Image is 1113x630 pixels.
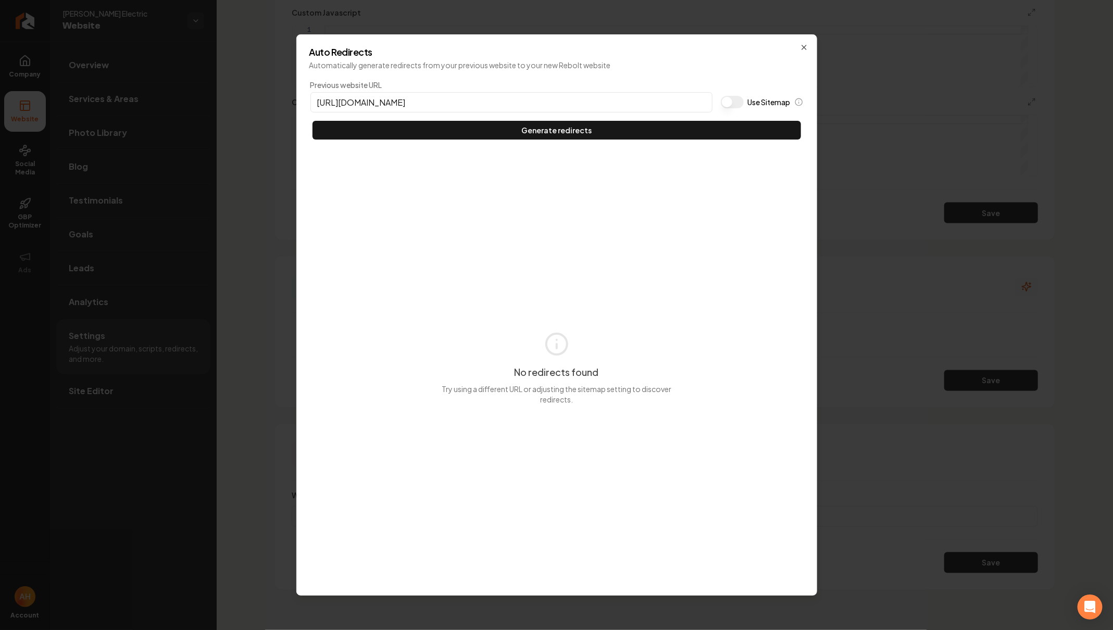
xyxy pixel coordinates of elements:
[310,92,712,112] input: https://rebolthq.com
[312,121,801,140] button: Generate redirects
[748,97,791,107] label: Use Sitemap
[310,80,712,90] label: Previous website URL
[515,365,599,380] h3: No redirects found
[440,384,673,405] p: Try using a different URL or adjusting the sitemap setting to discover redirects.
[309,60,804,70] p: Automatically generate redirects from your previous website to your new Rebolt website
[309,47,804,57] h2: Auto Redirects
